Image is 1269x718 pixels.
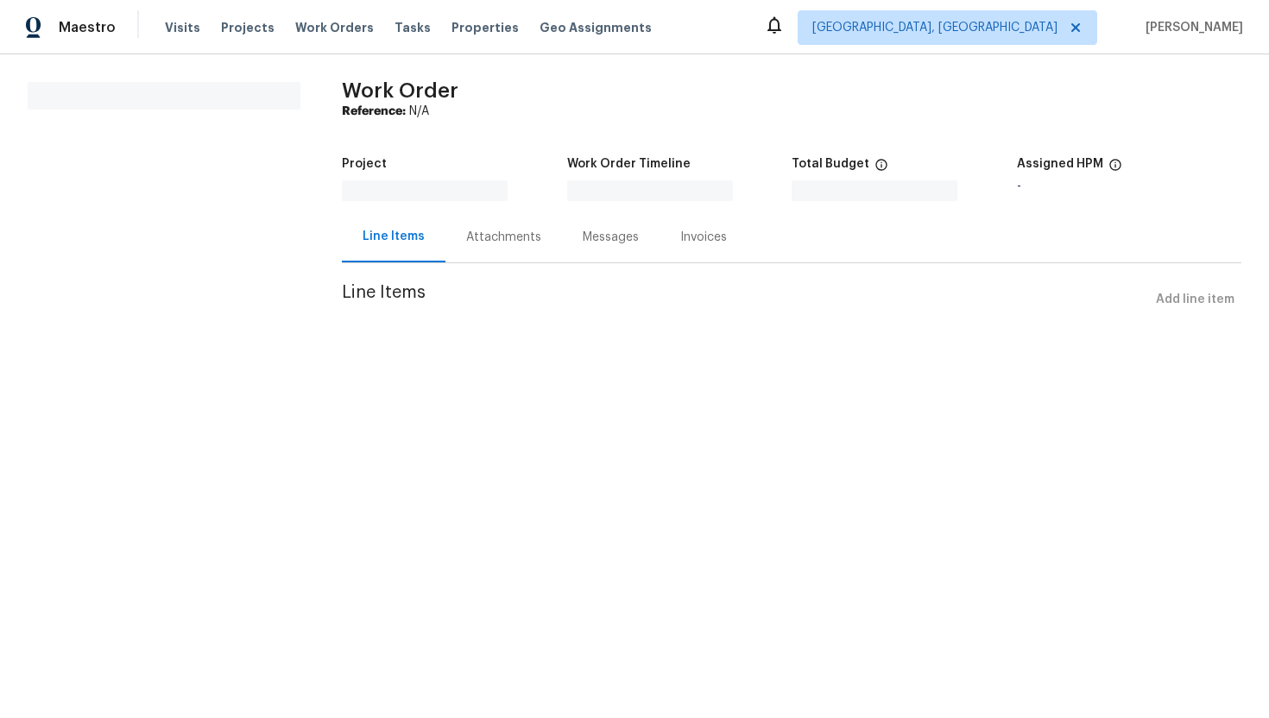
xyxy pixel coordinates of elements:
[342,158,387,170] h5: Project
[792,158,869,170] h5: Total Budget
[812,19,1057,36] span: [GEOGRAPHIC_DATA], [GEOGRAPHIC_DATA]
[1017,180,1242,192] div: -
[295,19,374,36] span: Work Orders
[395,22,431,34] span: Tasks
[1139,19,1243,36] span: [PERSON_NAME]
[342,103,1241,120] div: N/A
[540,19,652,36] span: Geo Assignments
[342,80,458,101] span: Work Order
[1108,158,1122,180] span: The hpm assigned to this work order.
[165,19,200,36] span: Visits
[342,105,406,117] b: Reference:
[59,19,116,36] span: Maestro
[680,229,727,246] div: Invoices
[221,19,275,36] span: Projects
[567,158,691,170] h5: Work Order Timeline
[363,228,425,245] div: Line Items
[451,19,519,36] span: Properties
[583,229,639,246] div: Messages
[874,158,888,180] span: The total cost of line items that have been proposed by Opendoor. This sum includes line items th...
[342,284,1149,316] span: Line Items
[1017,158,1103,170] h5: Assigned HPM
[466,229,541,246] div: Attachments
